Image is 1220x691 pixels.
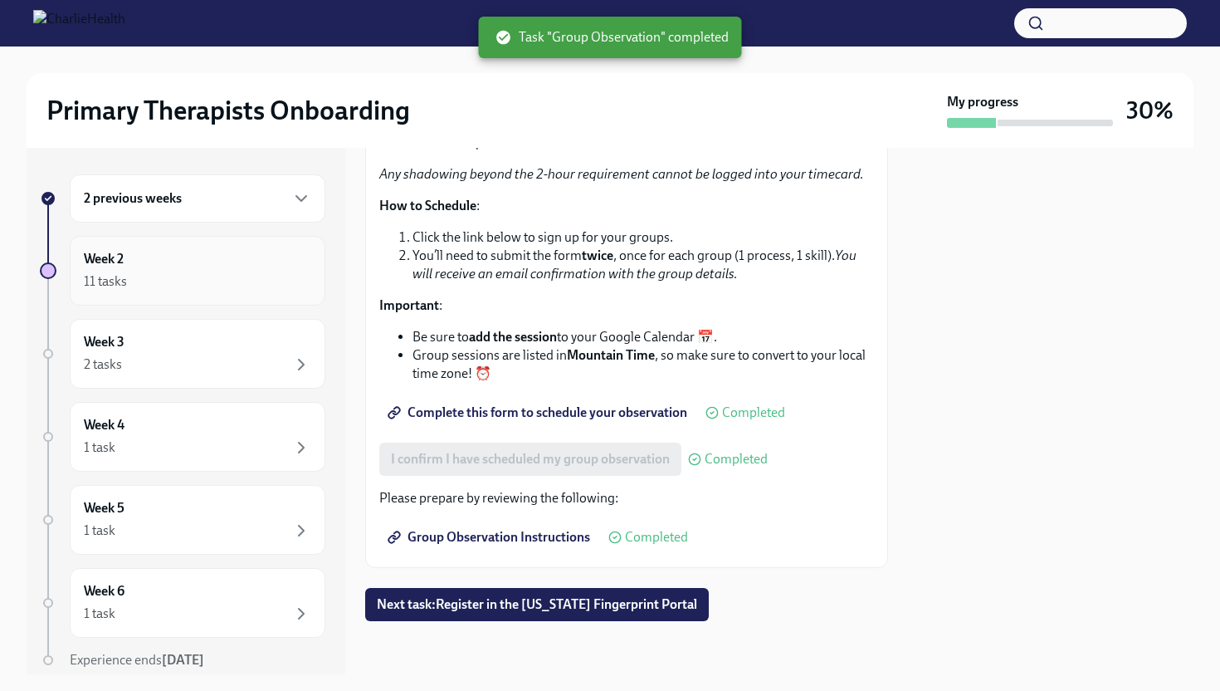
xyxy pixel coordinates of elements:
h6: 2 previous weeks [84,189,182,208]
em: Any shadowing beyond the 2-hour requirement cannot be logged into your timecard. [379,166,864,182]
div: 1 task [84,439,115,457]
span: Completed [705,453,768,466]
p: : [379,197,874,215]
strong: How to Schedule [379,198,476,213]
div: 1 task [84,605,115,623]
div: 2 previous weeks [70,174,325,223]
a: Week 61 task [40,568,325,638]
a: Week 211 tasks [40,236,325,306]
span: Next task : Register in the [US_STATE] Fingerprint Portal [377,596,697,613]
a: Group Observation Instructions [379,521,602,554]
p: : [379,296,874,315]
strong: My progress [947,93,1018,111]
img: CharlieHealth [33,10,125,37]
span: Complete this form to schedule your observation [391,404,687,421]
a: Week 32 tasks [40,319,325,389]
h2: Primary Therapists Onboarding [46,94,410,127]
a: Week 51 task [40,485,325,555]
strong: Important [379,297,439,313]
h6: Week 4 [84,416,124,434]
h3: 30% [1126,96,1174,125]
span: Experience ends [70,652,204,668]
button: Next task:Register in the [US_STATE] Fingerprint Portal [365,588,709,621]
strong: twice [582,247,613,263]
span: Completed [722,406,785,419]
a: Complete this form to schedule your observation [379,396,699,429]
span: Completed [625,531,688,544]
h6: Week 2 [84,250,124,268]
h6: Week 3 [84,333,124,351]
strong: add the session [469,329,557,345]
a: Week 41 task [40,402,325,472]
span: Task "Group Observation" completed [495,28,729,47]
h6: Week 5 [84,499,124,517]
div: 2 tasks [84,355,122,374]
li: Group sessions are listed in , so make sure to convert to your local time zone! ⏰ [412,346,874,383]
div: 1 task [84,522,115,540]
strong: [DATE] [162,652,204,668]
li: You’ll need to submit the form , once for each group (1 process, 1 skill). [412,247,874,283]
li: Click the link below to sign up for your groups. [412,228,874,247]
strong: Mountain Time [567,347,655,363]
li: Be sure to to your Google Calendar 📅. [412,328,874,346]
span: Group Observation Instructions [391,529,590,546]
p: Please prepare by reviewing the following: [379,489,874,507]
h6: Week 6 [84,582,124,600]
div: 11 tasks [84,272,127,291]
